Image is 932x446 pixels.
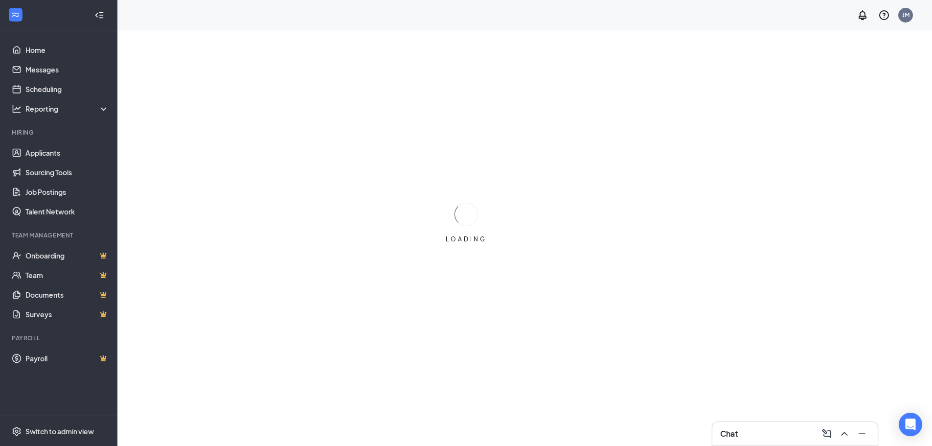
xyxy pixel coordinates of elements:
a: DocumentsCrown [25,285,109,305]
a: TeamCrown [25,265,109,285]
a: Applicants [25,143,109,163]
svg: Analysis [12,104,22,114]
div: Payroll [12,334,107,342]
div: Switch to admin view [25,426,94,436]
h3: Chat [720,428,738,439]
svg: Settings [12,426,22,436]
svg: QuestionInfo [878,9,890,21]
div: JM [902,11,909,19]
a: Messages [25,60,109,79]
div: Team Management [12,231,107,239]
a: Home [25,40,109,60]
button: Minimize [854,426,870,442]
a: OnboardingCrown [25,246,109,265]
div: Open Intercom Messenger [899,413,922,436]
button: ComposeMessage [819,426,835,442]
a: Talent Network [25,202,109,221]
a: PayrollCrown [25,349,109,368]
svg: WorkstreamLogo [11,10,21,20]
a: SurveysCrown [25,305,109,324]
div: Reporting [25,104,110,114]
a: Job Postings [25,182,109,202]
div: LOADING [442,235,491,243]
svg: Notifications [857,9,868,21]
svg: ComposeMessage [821,428,833,440]
a: Sourcing Tools [25,163,109,182]
svg: ChevronUp [839,428,850,440]
div: Hiring [12,128,107,137]
svg: Collapse [94,10,104,20]
button: ChevronUp [837,426,852,442]
svg: Minimize [856,428,868,440]
a: Scheduling [25,79,109,99]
